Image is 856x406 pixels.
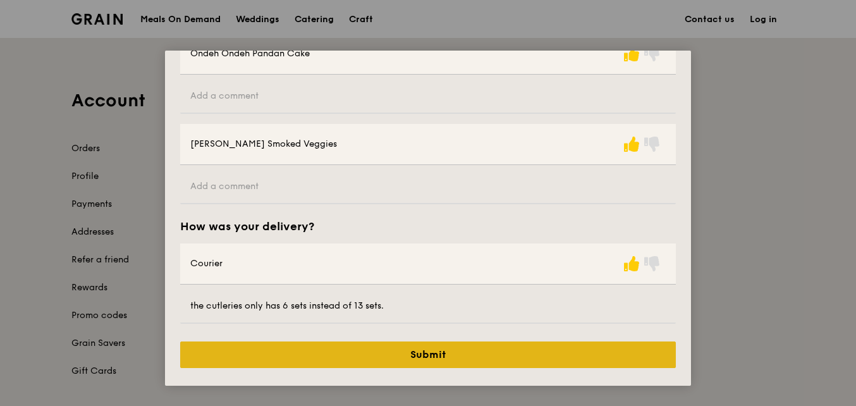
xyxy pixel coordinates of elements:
div: Ondeh Ondeh Pandan Cake [190,47,310,60]
input: Add a comment [180,170,676,204]
input: Add a comment [180,80,676,114]
h2: How was your delivery? [180,219,314,233]
input: Add a comment [180,290,676,324]
div: Courier [190,257,223,270]
button: Submit [180,341,676,368]
div: [PERSON_NAME] Smoked Veggies [190,138,337,151]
